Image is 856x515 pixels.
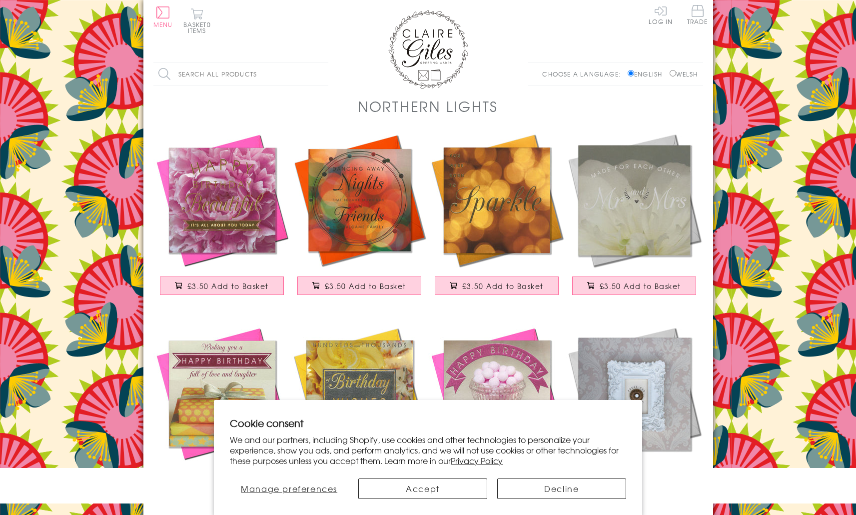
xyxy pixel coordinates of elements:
[428,131,566,269] img: Birthday Card, Golden Lights, You were Born To Sparkle, Embossed and Foiled text
[628,69,667,78] label: English
[600,281,681,291] span: £3.50 Add to Basket
[230,478,348,499] button: Manage preferences
[687,5,708,26] a: Trade
[566,325,703,498] a: Birthday Card, Press for Service, Champagne, Embossed and Foiled text £3.50 Add to Basket
[153,325,291,498] a: Birthday Card, Presents, Love and Laughter, Embossed and Foiled text £3.50 Add to Basket
[428,325,566,498] a: Birthday Card, Bon Bons, Happy Birthday Sweetie!, Embossed and Foiled text £3.50 Add to Basket
[358,478,487,499] button: Accept
[291,131,428,305] a: Birthday Card, Coloured Lights, Embossed and Foiled text £3.50 Add to Basket
[153,63,328,85] input: Search all products
[628,70,634,76] input: English
[451,454,503,466] a: Privacy Policy
[428,325,566,462] img: Birthday Card, Bon Bons, Happy Birthday Sweetie!, Embossed and Foiled text
[670,70,676,76] input: Welsh
[153,6,173,27] button: Menu
[566,131,703,305] a: Wedding Card, White Peonie, Mr and Mrs , Embossed and Foiled text £3.50 Add to Basket
[188,20,211,35] span: 0 items
[153,131,291,269] img: Birthday Card, Pink Peonie, Happy Birthday Beautiful, Embossed and Foiled text
[497,478,626,499] button: Decline
[428,131,566,305] a: Birthday Card, Golden Lights, You were Born To Sparkle, Embossed and Foiled text £3.50 Add to Basket
[462,281,544,291] span: £3.50 Add to Basket
[291,325,428,462] img: Birthday Card, Yellow Cakes, Birthday Wishes, Embossed and Foiled text
[566,325,703,462] img: Birthday Card, Press for Service, Champagne, Embossed and Foiled text
[670,69,698,78] label: Welsh
[187,281,269,291] span: £3.50 Add to Basket
[687,5,708,24] span: Trade
[325,281,406,291] span: £3.50 Add to Basket
[542,69,626,78] p: Choose a language:
[358,96,498,116] h1: Northern Lights
[297,276,421,295] button: £3.50 Add to Basket
[291,325,428,498] a: Birthday Card, Yellow Cakes, Birthday Wishes, Embossed and Foiled text £3.50 Add to Basket
[318,63,328,85] input: Search
[183,8,211,33] button: Basket0 items
[160,276,284,295] button: £3.50 Add to Basket
[153,131,291,305] a: Birthday Card, Pink Peonie, Happy Birthday Beautiful, Embossed and Foiled text £3.50 Add to Basket
[388,10,468,89] img: Claire Giles Greetings Cards
[435,276,559,295] button: £3.50 Add to Basket
[230,416,626,430] h2: Cookie consent
[153,20,173,29] span: Menu
[572,276,696,295] button: £3.50 Add to Basket
[566,131,703,269] img: Wedding Card, White Peonie, Mr and Mrs , Embossed and Foiled text
[153,325,291,462] img: Birthday Card, Presents, Love and Laughter, Embossed and Foiled text
[291,131,428,269] img: Birthday Card, Coloured Lights, Embossed and Foiled text
[241,482,337,494] span: Manage preferences
[230,434,626,465] p: We and our partners, including Shopify, use cookies and other technologies to personalize your ex...
[649,5,673,24] a: Log In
